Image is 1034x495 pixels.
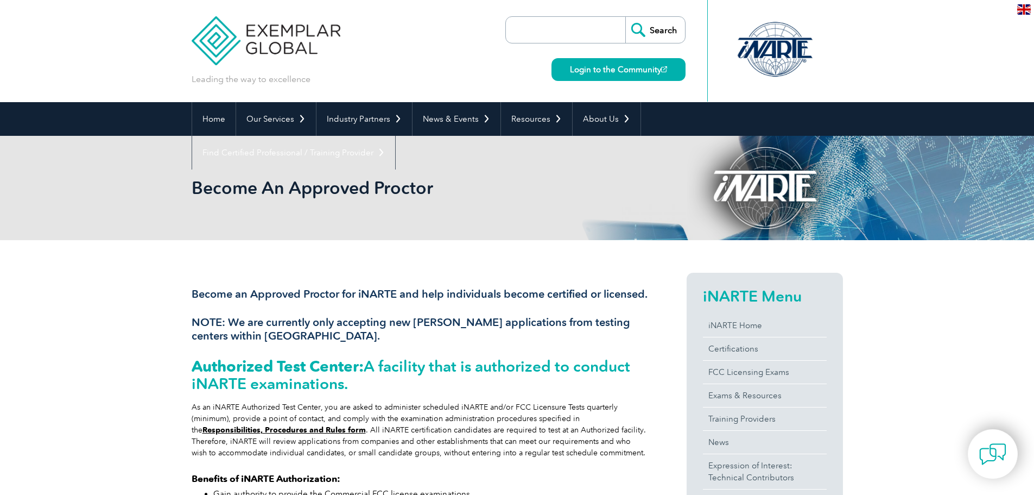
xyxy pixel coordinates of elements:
[703,314,827,337] a: iNARTE Home
[703,454,827,489] a: Expression of Interest:Technical Contributors
[703,431,827,454] a: News
[661,66,667,72] img: open_square.png
[192,473,340,484] strong: Benefits of iNARTE Authorization:
[703,337,827,360] a: Certifications
[202,425,366,435] a: Responsibilities, Procedures and Rules form
[625,17,685,43] input: Search
[501,102,572,136] a: Resources
[192,179,648,197] h2: Become An Approved Proctor
[192,136,395,170] a: Find Certified Professional / Training Provider
[979,441,1006,468] img: contact-chat.png
[703,408,827,430] a: Training Providers
[703,361,827,384] a: FCC Licensing Exams
[192,358,648,392] h2: A facility that is authorized to conduct iNARTE examinations.
[236,102,316,136] a: Our Services
[192,287,648,301] h3: Become an Approved Proctor for iNARTE and help individuals become certified or licensed.
[551,58,686,81] a: Login to the Community
[316,102,412,136] a: Industry Partners
[192,102,236,136] a: Home
[1017,4,1031,15] img: en
[703,384,827,407] a: Exams & Resources
[413,102,500,136] a: News & Events
[192,73,310,85] p: Leading the way to excellence
[192,316,648,343] h3: NOTE: We are currently only accepting new [PERSON_NAME] applications from testing centers within ...
[192,357,364,375] strong: Authorized Test Center:
[192,402,648,459] div: As an iNARTE Authorized Test Center, you are asked to administer scheduled iNARTE and/or FCC Lice...
[573,102,640,136] a: About Us
[703,287,827,305] h2: iNARTE Menu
